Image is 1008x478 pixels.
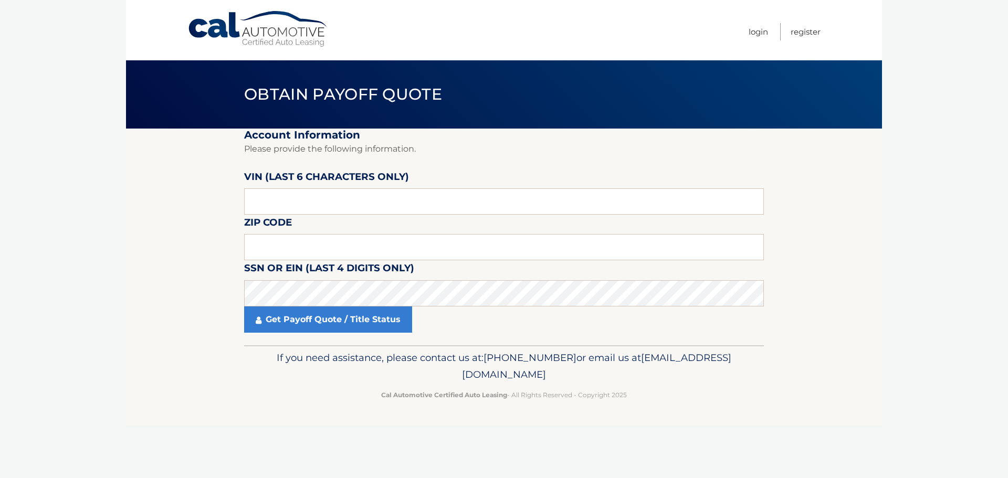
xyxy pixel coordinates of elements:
span: [PHONE_NUMBER] [484,352,576,364]
label: SSN or EIN (last 4 digits only) [244,260,414,280]
p: Please provide the following information. [244,142,764,156]
p: If you need assistance, please contact us at: or email us at [251,349,757,383]
a: Login [749,23,768,40]
a: Register [791,23,821,40]
a: Cal Automotive [187,10,329,48]
span: Obtain Payoff Quote [244,84,442,104]
strong: Cal Automotive Certified Auto Leasing [381,391,507,399]
h2: Account Information [244,129,764,142]
p: - All Rights Reserved - Copyright 2025 [251,389,757,400]
label: Zip Code [244,215,292,234]
a: Get Payoff Quote / Title Status [244,306,412,333]
label: VIN (last 6 characters only) [244,169,409,188]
